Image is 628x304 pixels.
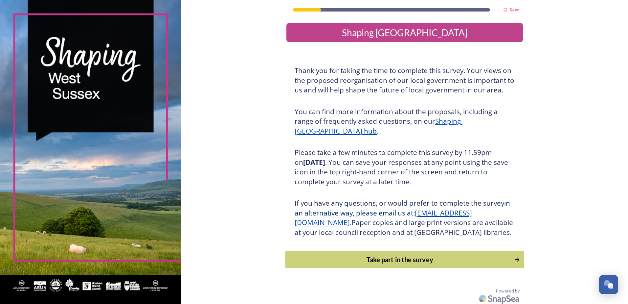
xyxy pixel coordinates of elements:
div: Take part in the survey [289,255,511,265]
strong: Save [509,7,520,13]
div: Shaping [GEOGRAPHIC_DATA] [289,26,520,39]
h3: Please take a few minutes to complete this survey by 11.59pm on . You can save your responses at ... [295,148,515,187]
button: Open Chat [599,275,618,294]
span: in an alternative way, please email us at: [295,198,512,217]
span: . [350,218,351,227]
strong: [DATE] [303,158,325,167]
a: Shaping [GEOGRAPHIC_DATA] hub [295,116,462,136]
h3: Thank you for taking the time to complete this survey. Your views on the proposed reorganisation ... [295,66,515,95]
button: Continue [285,251,524,268]
h3: If you have any questions, or would prefer to complete the survey Paper copies and large print ve... [295,198,515,237]
h3: You can find more information about the proposals, including a range of frequently asked question... [295,107,515,136]
span: Powered by [496,288,520,294]
a: [EMAIL_ADDRESS][DOMAIN_NAME] [295,208,472,227]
